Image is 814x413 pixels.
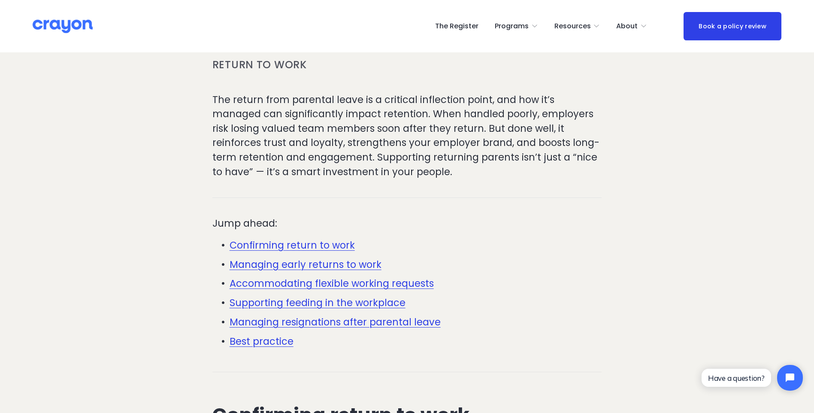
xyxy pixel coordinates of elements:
[230,276,434,290] a: Accommodating flexible working requests
[684,12,781,40] a: Book a policy review
[495,20,529,33] span: Programs
[230,258,381,271] a: Managing early returns to work
[694,358,810,398] iframe: Tidio Chat
[230,238,355,252] a: Confirming return to work
[616,20,638,33] span: About
[212,58,307,72] a: Return to work
[212,216,602,231] p: Jump ahead:
[33,19,93,34] img: Crayon
[212,93,602,179] p: The return from parental leave is a critical inflection point, and how it’s managed can significa...
[616,19,647,33] a: folder dropdown
[554,20,591,33] span: Resources
[230,334,294,348] a: Best practice
[435,19,478,33] a: The Register
[495,19,538,33] a: folder dropdown
[554,19,600,33] a: folder dropdown
[230,296,405,310] a: Supporting feeding in the workplace
[230,315,441,329] a: Managing resignations after parental leave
